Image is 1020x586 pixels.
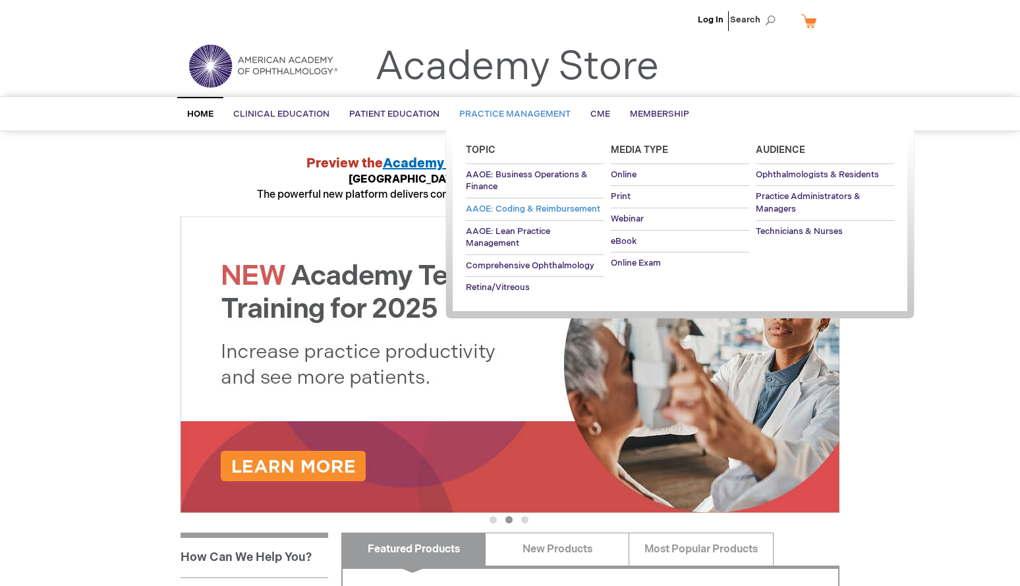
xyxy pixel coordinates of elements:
[485,533,629,566] a: New Products
[611,236,637,247] span: eBook
[466,169,588,192] span: AAOE: Business Operations & Finance
[730,7,780,33] span: Search
[466,260,594,271] span: Comprehensive Ophthalmology
[629,533,773,566] a: Most Popular Products
[466,204,600,214] span: AAOE: Coding & Reimbursement
[611,214,644,224] span: Webinar
[756,169,879,180] span: Ophthalmologists & Residents
[521,516,528,523] button: 3 of 3
[187,109,213,119] span: Home
[181,533,328,577] h1: How Can We Help You?
[756,191,861,214] span: Practice Administrators & Managers
[611,144,668,156] span: Media Type
[611,258,661,268] span: Online Exam
[459,109,571,119] span: Practice Management
[349,173,671,186] strong: [GEOGRAPHIC_DATA], Hall WB1, Booth 2761, [DATE] 10:30 a.m.
[611,191,631,202] span: Print
[383,156,633,171] a: Academy Technician Training Platform
[341,533,486,566] a: Featured Products
[306,156,714,171] strong: Preview the at AAO 2025
[756,144,805,156] span: Audience
[466,144,496,156] span: Topic
[611,169,637,180] span: Online
[233,109,329,119] span: Clinical Education
[630,109,689,119] span: Membership
[756,226,843,237] span: Technicians & Nurses
[466,226,550,249] span: AAOE: Lean Practice Management
[505,516,513,523] button: 2 of 3
[375,44,659,91] a: Academy Store
[590,109,610,119] span: CME
[698,15,723,25] a: Log In
[349,109,439,119] span: Patient Education
[490,516,497,523] button: 1 of 3
[466,282,530,293] span: Retina/Vitreous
